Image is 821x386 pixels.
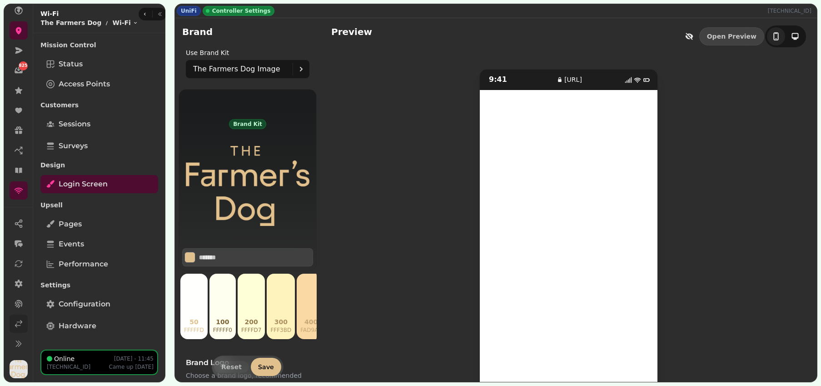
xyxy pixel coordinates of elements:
[179,129,317,243] img: aHR0cHM6Ly9maWxlcy5zdGFtcGVkZS5haS9iMjcwNjQwNC1lOGY1LTRlNTctOTg2ZC0wNzY5ZTE0OWJhZDAvbWVkaWEvMDkwN...
[40,75,158,93] a: Access Points
[40,97,158,113] p: Customers
[59,259,108,270] span: Performance
[40,295,158,313] a: Configuration
[213,317,232,326] p: 100
[59,140,88,151] span: Surveys
[270,326,291,334] p: fff3bd
[184,326,204,334] p: fffffd
[40,137,158,155] a: Surveys
[59,179,108,190] span: Login screen
[40,317,158,335] a: Hardware
[59,59,83,70] span: Status
[40,115,158,133] a: Sessions
[59,119,90,130] span: Sessions
[177,6,201,16] div: UniFi
[699,27,764,45] a: Open Preview
[40,55,158,73] a: Status
[768,7,815,15] p: [TECHNICAL_ID]
[184,252,195,263] button: Select color
[10,360,28,378] img: User avatar
[54,354,75,363] p: Online
[182,25,213,38] h2: Brand
[40,255,158,273] a: Performance
[33,33,165,350] nav: Tabs
[786,27,804,45] button: toggle-phone
[258,364,274,370] span: Save
[180,274,208,339] button: 50fffffd
[193,64,280,75] p: The Farmers Dog Image
[40,37,158,53] p: Mission Control
[59,299,110,310] span: Configuration
[186,49,229,56] label: Use Brand Kit
[331,25,372,47] h2: Preview
[40,215,158,233] a: Pages
[212,7,271,15] span: Controller Settings
[19,63,28,69] span: 825
[40,277,158,293] p: Settings
[40,175,158,193] a: Login screen
[767,27,785,45] button: toggle-phone
[241,326,261,334] p: ffffd7
[267,274,295,339] button: 300fff3bd
[109,364,134,370] span: Came up
[184,317,204,326] p: 50
[8,360,30,378] button: User avatar
[135,364,154,370] span: [DATE]
[10,61,28,80] a: 825
[40,157,158,173] p: Design
[270,317,291,326] p: 300
[564,75,582,84] p: [URL]
[59,239,84,250] span: Events
[300,326,322,334] p: fad9a5
[297,274,325,339] button: 400fad9a5
[214,361,249,373] button: Reset
[251,358,281,376] button: Save
[59,321,96,331] span: Hardware
[40,350,158,375] button: Online[DATE] - 11:45[TECHNICAL_ID]Came up[DATE]
[213,326,232,334] p: fffff0
[238,274,265,339] button: 200ffffd7
[229,119,266,129] div: Brand kit
[59,219,82,230] span: Pages
[40,197,158,213] p: Upsell
[489,74,535,85] p: 9:41
[40,235,158,253] a: Events
[182,248,313,266] div: Select color
[300,317,322,326] p: 400
[241,317,261,326] p: 200
[114,355,154,362] p: [DATE] - 11:45
[221,364,242,370] span: Reset
[59,79,110,90] span: Access Points
[209,274,236,339] button: 100fffff0
[47,363,90,371] p: [TECHNICAL_ID]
